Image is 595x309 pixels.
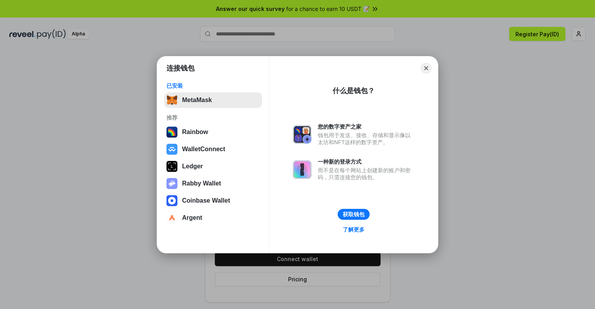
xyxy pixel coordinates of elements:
img: svg+xml,%3Csvg%20xmlns%3D%22http%3A%2F%2Fwww.w3.org%2F2000%2Fsvg%22%20fill%3D%22none%22%20viewBox... [293,160,312,179]
button: MetaMask [164,92,262,108]
div: Coinbase Wallet [182,197,230,204]
div: Rabby Wallet [182,180,221,187]
div: 推荐 [166,114,260,121]
img: svg+xml,%3Csvg%20fill%3D%22none%22%20height%3D%2233%22%20viewBox%3D%220%200%2035%2033%22%20width%... [166,95,177,106]
button: Argent [164,210,262,226]
div: 钱包用于发送、接收、存储和显示像以太坊和NFT这样的数字资产。 [318,132,414,146]
div: 了解更多 [343,226,365,233]
button: WalletConnect [164,141,262,157]
div: 获取钱包 [343,211,365,218]
button: Rainbow [164,124,262,140]
h1: 连接钱包 [166,64,195,73]
div: 您的数字资产之家 [318,123,414,130]
img: svg+xml,%3Csvg%20xmlns%3D%22http%3A%2F%2Fwww.w3.org%2F2000%2Fsvg%22%20width%3D%2228%22%20height%3... [166,161,177,172]
button: 获取钱包 [338,209,370,220]
div: WalletConnect [182,146,225,153]
div: 什么是钱包？ [333,86,375,95]
button: Ledger [164,159,262,174]
button: Close [421,63,432,74]
div: 一种新的登录方式 [318,158,414,165]
img: svg+xml,%3Csvg%20xmlns%3D%22http%3A%2F%2Fwww.w3.org%2F2000%2Fsvg%22%20fill%3D%22none%22%20viewBox... [166,178,177,189]
button: Coinbase Wallet [164,193,262,208]
img: svg+xml,%3Csvg%20width%3D%2228%22%20height%3D%2228%22%20viewBox%3D%220%200%2028%2028%22%20fill%3D... [166,195,177,206]
div: Argent [182,214,202,221]
div: 而不是在每个网站上创建新的账户和密码，只需连接您的钱包。 [318,167,414,181]
img: svg+xml,%3Csvg%20xmlns%3D%22http%3A%2F%2Fwww.w3.org%2F2000%2Fsvg%22%20fill%3D%22none%22%20viewBox... [293,125,312,144]
div: MetaMask [182,97,212,104]
img: svg+xml,%3Csvg%20width%3D%2228%22%20height%3D%2228%22%20viewBox%3D%220%200%2028%2028%22%20fill%3D... [166,144,177,155]
img: svg+xml,%3Csvg%20width%3D%2228%22%20height%3D%2228%22%20viewBox%3D%220%200%2028%2028%22%20fill%3D... [166,212,177,223]
div: 已安装 [166,82,260,89]
img: svg+xml,%3Csvg%20width%3D%22120%22%20height%3D%22120%22%20viewBox%3D%220%200%20120%20120%22%20fil... [166,127,177,138]
div: Rainbow [182,129,208,136]
div: Ledger [182,163,203,170]
button: Rabby Wallet [164,176,262,191]
a: 了解更多 [338,224,369,235]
